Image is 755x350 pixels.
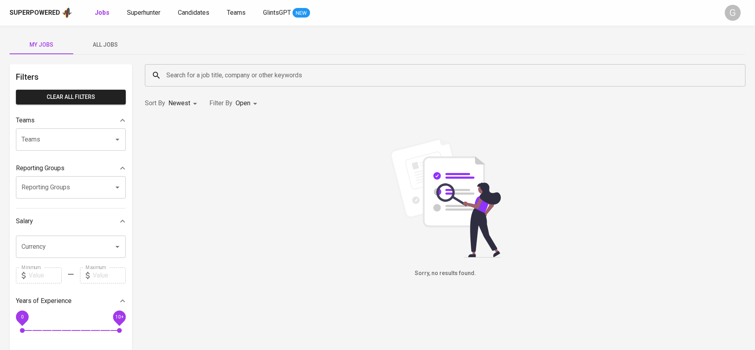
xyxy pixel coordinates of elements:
[78,40,132,50] span: All Jobs
[293,9,310,17] span: NEW
[263,8,310,18] a: GlintsGPT NEW
[178,8,211,18] a: Candidates
[168,98,190,108] p: Newest
[112,182,123,193] button: Open
[236,96,260,111] div: Open
[16,160,126,176] div: Reporting Groups
[95,8,111,18] a: Jobs
[16,296,72,306] p: Years of Experience
[127,8,162,18] a: Superhunter
[145,269,745,278] h6: Sorry, no results found.
[16,90,126,104] button: Clear All filters
[16,112,126,128] div: Teams
[112,241,123,252] button: Open
[168,96,200,111] div: Newest
[10,7,72,19] a: Superpoweredapp logo
[14,40,68,50] span: My Jobs
[115,314,123,319] span: 10+
[93,267,126,283] input: Value
[21,314,23,319] span: 0
[386,138,505,258] img: file_searching.svg
[209,98,232,108] p: Filter By
[95,9,109,16] b: Jobs
[263,9,291,16] span: GlintsGPT
[16,163,64,173] p: Reporting Groups
[725,5,741,21] div: G
[10,8,60,18] div: Superpowered
[236,99,250,107] span: Open
[16,71,126,83] h6: Filters
[29,267,62,283] input: Value
[178,9,209,16] span: Candidates
[227,9,246,16] span: Teams
[227,8,247,18] a: Teams
[16,116,35,125] p: Teams
[145,98,165,108] p: Sort By
[16,293,126,309] div: Years of Experience
[16,216,33,226] p: Salary
[112,134,123,145] button: Open
[62,7,72,19] img: app logo
[22,92,119,102] span: Clear All filters
[127,9,160,16] span: Superhunter
[16,213,126,229] div: Salary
